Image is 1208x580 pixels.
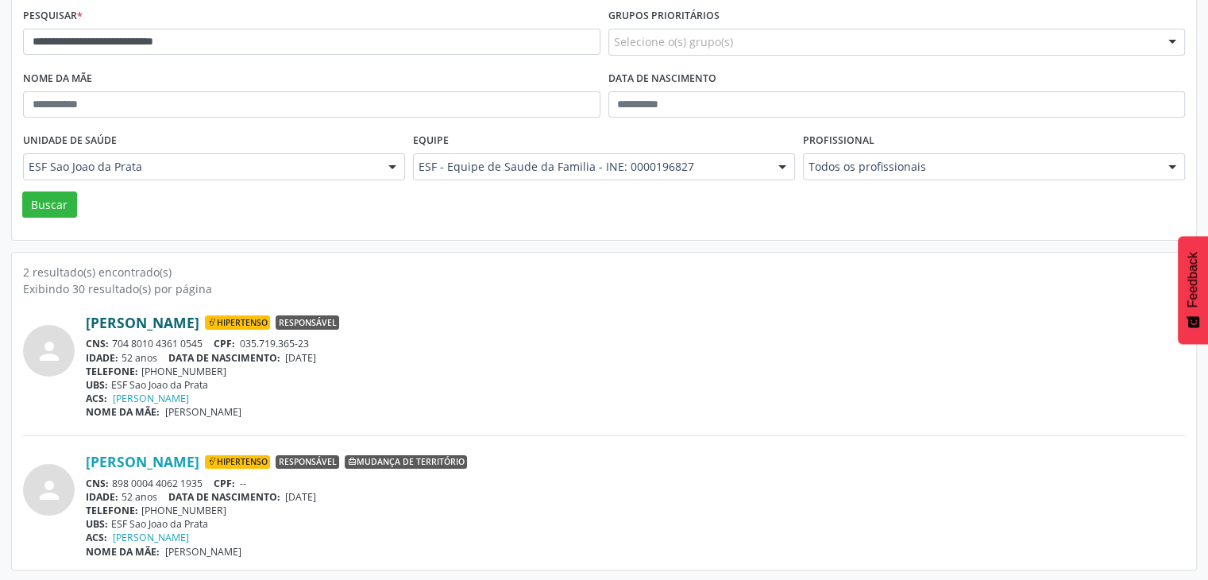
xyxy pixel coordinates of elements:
span: TELEFONE: [86,504,138,517]
label: Nome da mãe [23,67,92,91]
label: Pesquisar [23,4,83,29]
span: ACS: [86,531,107,544]
div: 52 anos [86,490,1185,504]
a: [PERSON_NAME] [86,314,199,331]
span: TELEFONE: [86,365,138,378]
span: ESF Sao Joao da Prata [29,159,372,175]
label: Profissional [803,129,874,153]
span: Feedback [1186,252,1200,307]
span: [PERSON_NAME] [165,405,241,419]
span: DATA DE NASCIMENTO: [168,490,280,504]
button: Feedback - Mostrar pesquisa [1178,236,1208,344]
label: Equipe [413,129,449,153]
span: UBS: [86,378,108,392]
div: Exibindo 30 resultado(s) por página [23,280,1185,297]
span: [PERSON_NAME] [165,545,241,559]
span: UBS: [86,517,108,531]
span: DATA DE NASCIMENTO: [168,351,280,365]
div: ESF Sao Joao da Prata [86,378,1185,392]
div: [PHONE_NUMBER] [86,504,1185,517]
label: Grupos prioritários [608,4,720,29]
div: 704 8010 4361 0545 [86,337,1185,350]
span: [DATE] [285,490,316,504]
span: CPF: [214,477,235,490]
span: Todos os profissionais [809,159,1152,175]
div: 2 resultado(s) encontrado(s) [23,264,1185,280]
label: Data de nascimento [608,67,716,91]
span: ACS: [86,392,107,405]
span: NOME DA MÃE: [86,405,160,419]
span: Selecione o(s) grupo(s) [614,33,733,50]
a: [PERSON_NAME] [86,453,199,470]
span: NOME DA MÃE: [86,545,160,559]
span: IDADE: [86,490,118,504]
span: IDADE: [86,351,118,365]
button: Buscar [22,191,77,218]
div: [PHONE_NUMBER] [86,365,1185,378]
span: Mudança de território [345,455,467,470]
a: [PERSON_NAME] [113,531,189,544]
span: 035.719.365-23 [240,337,309,350]
i: person [35,337,64,365]
div: 52 anos [86,351,1185,365]
span: CNS: [86,477,109,490]
i: person [35,476,64,505]
span: Responsável [276,455,339,470]
a: [PERSON_NAME] [113,392,189,405]
span: CNS: [86,337,109,350]
span: [DATE] [285,351,316,365]
span: Hipertenso [205,455,270,470]
span: -- [240,477,246,490]
div: ESF Sao Joao da Prata [86,517,1185,531]
span: Hipertenso [205,315,270,330]
div: 898 0004 4062 1935 [86,477,1185,490]
label: Unidade de saúde [23,129,117,153]
span: CPF: [214,337,235,350]
span: Responsável [276,315,339,330]
span: ESF - Equipe de Saude da Familia - INE: 0000196827 [419,159,762,175]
